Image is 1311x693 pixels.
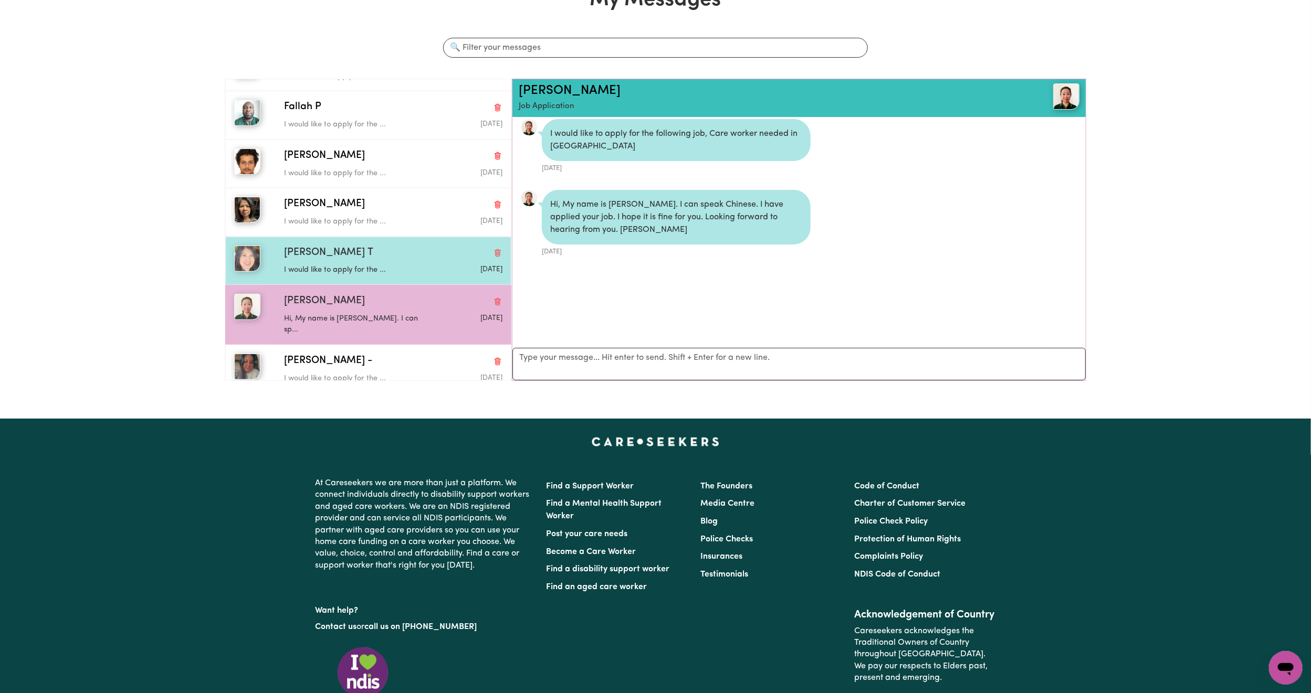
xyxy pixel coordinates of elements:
div: I would like to apply for the following job, Care worker needed in [GEOGRAPHIC_DATA] [542,119,811,161]
button: Delete conversation [493,149,502,163]
img: View Emily Z's profile [1053,83,1079,110]
a: View Emily Z's profile [521,190,538,207]
button: Fallah PFallah PDelete conversationI would like to apply for the ...Message sent on June 1, 2025 [225,91,511,139]
img: Arpanpreet - [234,354,260,380]
p: Job Application [519,101,986,113]
a: NDIS Code of Conduct [854,570,940,579]
a: [PERSON_NAME] [519,84,621,97]
input: 🔍 Filter your messages [443,38,867,58]
span: [PERSON_NAME] [284,197,365,212]
a: Police Check Policy [854,517,928,526]
a: The Founders [700,482,752,491]
p: Hi, My name is [PERSON_NAME]. I can sp... [284,313,429,336]
button: Arpanpreet -[PERSON_NAME] -Delete conversationI would like to apply for the ...Message sent on Ju... [225,345,511,393]
p: I would like to apply for the ... [284,119,429,131]
span: Message sent on June 1, 2025 [480,121,502,127]
a: View Emily Z's profile [521,119,538,136]
p: or [316,617,534,637]
span: Message sent on June 4, 2025 [480,375,502,381]
span: [PERSON_NAME] [284,148,365,164]
button: Delete conversation [493,354,502,368]
a: Careseekers home page [592,438,719,446]
a: Charter of Customer Service [854,499,966,508]
span: Message sent on June 0, 2025 [480,169,502,176]
div: [DATE] [542,161,811,173]
p: I would like to apply for the ... [284,168,429,179]
button: Emily Z[PERSON_NAME]Delete conversationHi, My name is [PERSON_NAME]. I can sp...Message sent on J... [225,285,511,345]
span: Message sent on June 3, 2025 [480,72,502,79]
iframe: Button to launch messaging window, conversation in progress [1269,651,1303,685]
button: Tran T[PERSON_NAME] TDelete conversationI would like to apply for the ...Message sent on June 5, ... [225,237,511,285]
a: Media Centre [700,499,754,508]
a: Police Checks [700,535,753,543]
a: Blog [700,517,718,526]
p: I would like to apply for the ... [284,373,429,385]
h2: Acknowledgement of Country [854,609,995,621]
a: Emily Z [986,83,1079,110]
a: call us on [PHONE_NUMBER] [365,623,477,631]
img: Jay S [234,148,260,175]
span: Message sent on June 5, 2025 [480,218,502,225]
span: Message sent on June 4, 2025 [480,315,502,322]
span: [PERSON_NAME] - [284,354,372,369]
button: Delete conversation [493,198,502,211]
span: [PERSON_NAME] [284,294,365,309]
button: Phuong T[PERSON_NAME]Delete conversationI would like to apply for the ...Message sent on June 5, ... [225,188,511,236]
a: Complaints Policy [854,552,923,561]
a: Find an aged care worker [547,583,647,591]
a: Post your care needs [547,530,628,538]
span: Message sent on June 5, 2025 [480,266,502,273]
span: Fallah P [284,100,321,115]
div: [DATE] [542,244,811,257]
img: Phuong T [234,197,260,223]
img: Emily Z [234,294,260,320]
p: I would like to apply for the ... [284,216,429,228]
button: Delete conversation [493,294,502,308]
a: Protection of Human Rights [854,535,961,543]
img: Tran T [234,246,260,272]
button: Delete conversation [493,101,502,114]
p: Want help? [316,601,534,616]
span: [PERSON_NAME] T [284,246,373,261]
img: DFBDE4B33A90B209E659E81785ED77E0_avatar_blob [521,119,538,136]
button: Delete conversation [493,246,502,260]
div: Hi, My name is [PERSON_NAME]. I can speak Chinese. I have applied your job. I hope it is fine for... [542,190,811,244]
img: Fallah P [234,100,260,126]
img: DFBDE4B33A90B209E659E81785ED77E0_avatar_blob [521,190,538,207]
p: I would like to apply for the ... [284,264,429,276]
button: Jay S[PERSON_NAME]Delete conversationI would like to apply for the ...Message sent on June 0, 2025 [225,140,511,188]
p: Careseekers acknowledges the Traditional Owners of Country throughout [GEOGRAPHIC_DATA]. We pay o... [854,621,995,688]
p: At Careseekers we are more than just a platform. We connect individuals directly to disability su... [316,473,534,575]
a: Find a Mental Health Support Worker [547,499,662,520]
a: Contact us [316,623,357,631]
a: Become a Care Worker [547,548,636,556]
a: Insurances [700,552,742,561]
a: Code of Conduct [854,482,919,491]
a: Testimonials [700,570,748,579]
a: Find a Support Worker [547,482,634,491]
a: Find a disability support worker [547,565,670,573]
